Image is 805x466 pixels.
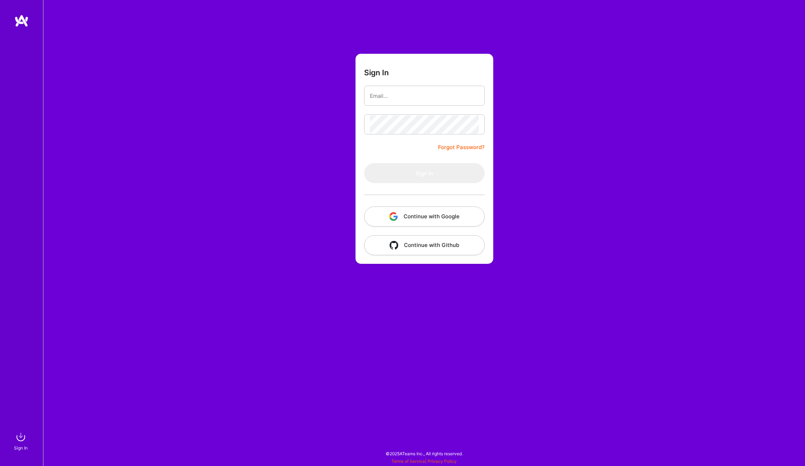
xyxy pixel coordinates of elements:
[364,68,389,77] h3: Sign In
[364,163,485,183] button: Sign In
[389,212,398,221] img: icon
[43,444,805,462] div: © 2025 ATeams Inc., All rights reserved.
[14,444,28,452] div: Sign In
[391,458,425,464] a: Terms of Service
[15,430,28,452] a: sign inSign In
[391,458,457,464] span: |
[14,14,29,27] img: logo
[364,206,485,227] button: Continue with Google
[370,87,479,105] input: Email...
[428,458,457,464] a: Privacy Policy
[14,430,28,444] img: sign in
[438,143,485,152] a: Forgot Password?
[390,241,398,249] img: icon
[364,235,485,255] button: Continue with Github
